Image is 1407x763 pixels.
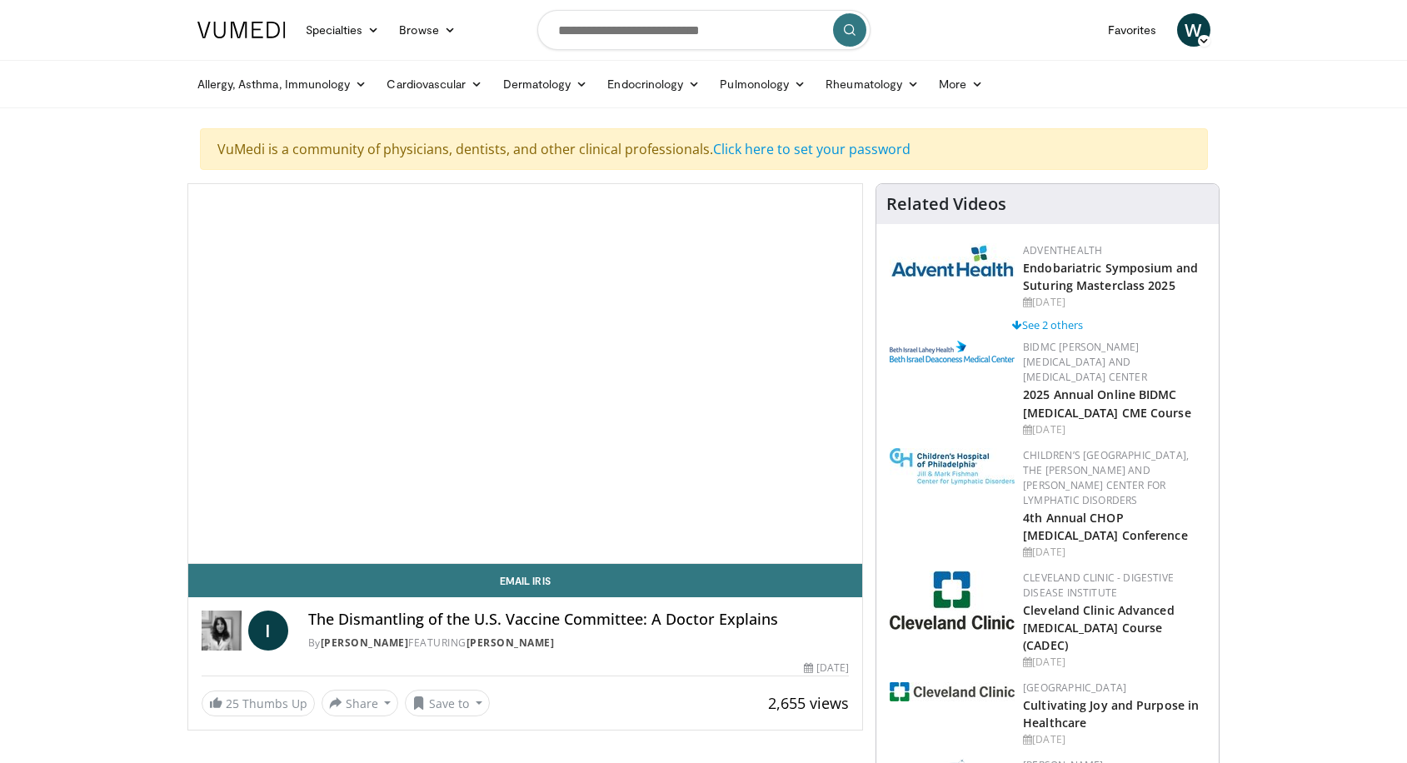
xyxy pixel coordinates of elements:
a: [PERSON_NAME] [321,636,409,650]
button: Share [322,690,399,716]
video-js: Video Player [188,184,863,564]
div: [DATE] [1023,422,1205,437]
div: [DATE] [1023,295,1205,310]
a: More [929,67,993,101]
a: Endobariatric Symposium and Suturing Masterclass 2025 [1023,260,1198,293]
div: [DATE] [1023,545,1205,560]
a: Pulmonology [710,67,816,101]
a: Specialties [296,13,390,47]
a: Rheumatology [816,67,929,101]
span: 25 [226,696,239,711]
a: Browse [389,13,466,47]
img: 26c3db21-1732-4825-9e63-fd6a0021a399.jpg.150x105_q85_autocrop_double_scale_upscale_version-0.2.jpg [890,571,1015,630]
a: Cleveland Clinic - Digestive Disease Institute [1023,571,1174,600]
a: W [1177,13,1210,47]
img: VuMedi Logo [197,22,286,38]
img: c96b19ec-a48b-46a9-9095-935f19585444.png.150x105_q85_autocrop_double_scale_upscale_version-0.2.png [890,341,1015,362]
a: Cleveland Clinic Advanced [MEDICAL_DATA] Course (CADEC) [1023,602,1175,653]
a: BIDMC [PERSON_NAME][MEDICAL_DATA] and [MEDICAL_DATA] Center [1023,340,1147,384]
a: 2025 Annual Online BIDMC [MEDICAL_DATA] CME Course [1023,386,1191,420]
img: 5c3c682d-da39-4b33-93a5-b3fb6ba9580b.jpg.150x105_q85_autocrop_double_scale_upscale_version-0.2.jpg [890,243,1015,277]
a: Cultivating Joy and Purpose in Healthcare [1023,697,1199,731]
img: 1ef99228-8384-4f7a-af87-49a18d542794.png.150x105_q85_autocrop_double_scale_upscale_version-0.2.jpg [890,682,1015,701]
img: ffa5faa8-5a43-44fb-9bed-3795f4b5ac57.jpg.150x105_q85_autocrop_double_scale_upscale_version-0.2.jpg [890,448,1015,485]
a: 25 Thumbs Up [202,691,315,716]
a: Dermatology [493,67,598,101]
span: 2,655 views [768,693,849,713]
input: Search topics, interventions [537,10,871,50]
a: Children’s [GEOGRAPHIC_DATA], The [PERSON_NAME] and [PERSON_NAME] Center for Lymphatic Disorders [1023,448,1189,507]
div: [DATE] [1023,732,1205,747]
div: VuMedi is a community of physicians, dentists, and other clinical professionals. [200,128,1208,170]
h4: The Dismantling of the U.S. Vaccine Committee: A Doctor Explains [308,611,850,629]
button: Save to [405,690,490,716]
a: I [248,611,288,651]
a: See 2 others [1012,317,1083,332]
div: By FEATURING [308,636,850,651]
a: [PERSON_NAME] [467,636,555,650]
a: Allergy, Asthma, Immunology [187,67,377,101]
a: 4th Annual CHOP [MEDICAL_DATA] Conference [1023,510,1188,543]
a: [GEOGRAPHIC_DATA] [1023,681,1126,695]
img: Dr. Iris Gorfinkel [202,611,242,651]
a: Cardiovascular [377,67,492,101]
a: Favorites [1098,13,1167,47]
a: Endocrinology [597,67,710,101]
a: Click here to set your password [713,140,911,158]
a: AdventHealth [1023,243,1102,257]
a: Email Iris [188,564,863,597]
div: [DATE] [804,661,849,676]
h4: Related Videos [886,194,1006,214]
div: [DATE] [1023,655,1205,670]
